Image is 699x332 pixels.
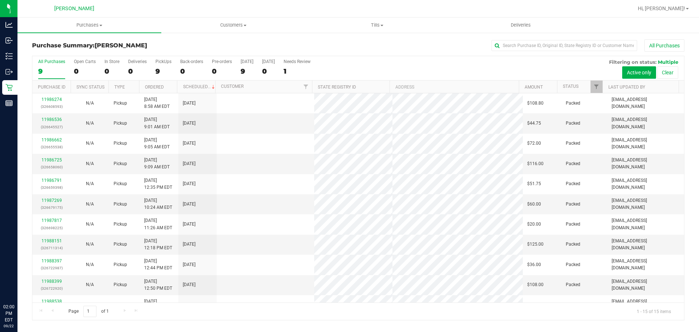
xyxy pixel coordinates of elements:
[114,241,127,248] span: Pickup
[183,221,196,228] span: [DATE]
[212,59,232,64] div: Pre-orders
[566,160,580,167] span: Packed
[37,204,66,211] p: (326679175)
[491,40,637,51] input: Search Purchase ID, Original ID, State Registry ID or Customer Name...
[644,39,684,52] button: All Purchases
[638,5,685,11] span: Hi, [PERSON_NAME]!
[305,17,449,33] a: Tills
[17,22,161,28] span: Purchases
[5,37,13,44] inline-svg: Inbound
[42,157,62,163] a: 11986725
[128,67,147,75] div: 0
[86,302,94,309] button: N/A
[128,59,147,64] div: Deliveries
[5,84,13,91] inline-svg: Retail
[284,59,311,64] div: Needs Review
[527,261,541,268] span: $36.00
[183,281,196,288] span: [DATE]
[86,181,94,186] span: Not Applicable
[17,17,161,33] a: Purchases
[86,101,94,106] span: Not Applicable
[241,67,253,75] div: 9
[566,261,580,268] span: Packed
[144,238,172,251] span: [DATE] 12:18 PM EDT
[527,100,544,107] span: $108.80
[86,262,94,267] span: Not Applicable
[612,238,680,251] span: [EMAIL_ADDRESS][DOMAIN_NAME]
[155,67,171,75] div: 9
[527,160,544,167] span: $116.00
[527,221,541,228] span: $20.00
[566,120,580,127] span: Packed
[37,144,66,151] p: (326655538)
[42,137,62,142] a: 11986662
[527,120,541,127] span: $44.75
[86,241,94,248] button: N/A
[144,298,170,312] span: [DATE] 1:05 PM EDT
[38,85,66,90] a: Purchase ID
[183,201,196,208] span: [DATE]
[83,306,96,317] input: 1
[566,180,580,187] span: Packed
[62,306,115,317] span: Page of 1
[144,258,172,272] span: [DATE] 12:44 PM EDT
[183,160,196,167] span: [DATE]
[86,140,94,147] button: N/A
[145,85,164,90] a: Ordered
[114,160,127,167] span: Pickup
[527,302,541,309] span: $22.25
[658,59,678,65] span: Multiple
[183,302,196,309] span: [DATE]
[42,97,62,102] a: 11986274
[144,197,172,211] span: [DATE] 10:24 AM EDT
[563,84,578,89] a: Status
[566,302,580,309] span: Packed
[104,59,119,64] div: In Store
[612,258,680,272] span: [EMAIL_ADDRESS][DOMAIN_NAME]
[162,22,305,28] span: Customers
[7,274,29,296] iframe: Resource center
[37,265,66,272] p: (326722987)
[631,306,677,317] span: 1 - 15 of 15 items
[608,85,645,90] a: Last Updated By
[183,100,196,107] span: [DATE]
[37,124,66,130] p: (326645527)
[180,67,203,75] div: 0
[527,281,544,288] span: $108.00
[612,197,680,211] span: [EMAIL_ADDRESS][DOMAIN_NAME]
[86,160,94,167] button: N/A
[42,238,62,243] a: 11988151
[114,281,127,288] span: Pickup
[21,273,30,281] iframe: Resource center unread badge
[37,164,66,171] p: (326658060)
[566,201,580,208] span: Packed
[566,100,580,107] span: Packed
[86,121,94,126] span: Not Applicable
[566,281,580,288] span: Packed
[114,140,127,147] span: Pickup
[300,81,312,93] a: Filter
[566,140,580,147] span: Packed
[95,42,147,49] span: [PERSON_NAME]
[161,17,305,33] a: Customers
[86,261,94,268] button: N/A
[612,96,680,110] span: [EMAIL_ADDRESS][DOMAIN_NAME]
[609,59,656,65] span: Filtering on status:
[305,22,449,28] span: Tills
[5,99,13,107] inline-svg: Reports
[86,282,94,287] span: Not Applicable
[622,66,656,79] button: Active only
[155,59,171,64] div: PickUps
[3,323,14,329] p: 09/22
[114,120,127,127] span: Pickup
[612,298,680,312] span: [EMAIL_ADDRESS][DOMAIN_NAME]
[114,100,127,107] span: Pickup
[37,224,66,231] p: (326698225)
[612,177,680,191] span: [EMAIL_ADDRESS][DOMAIN_NAME]
[42,258,62,263] a: 11988397
[86,242,94,247] span: Not Applicable
[144,116,170,130] span: [DATE] 9:01 AM EDT
[657,66,678,79] button: Clear
[612,137,680,151] span: [EMAIL_ADDRESS][DOMAIN_NAME]
[86,141,94,146] span: Not Applicable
